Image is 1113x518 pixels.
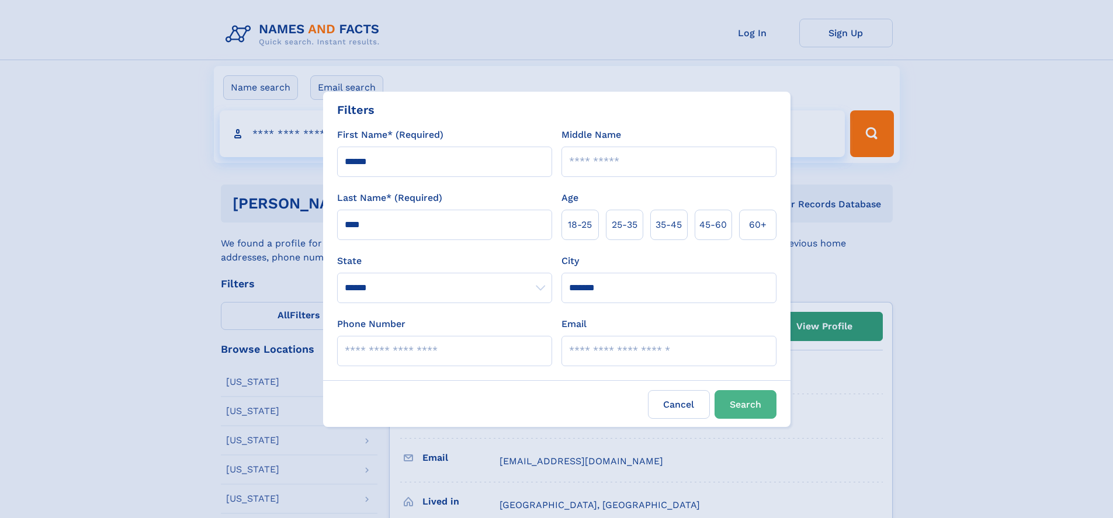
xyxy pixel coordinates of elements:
label: Email [561,317,587,331]
label: Last Name* (Required) [337,191,442,205]
span: 25‑35 [612,218,637,232]
label: City [561,254,579,268]
span: 45‑60 [699,218,727,232]
span: 18‑25 [568,218,592,232]
label: First Name* (Required) [337,128,443,142]
span: 35‑45 [656,218,682,232]
label: State [337,254,552,268]
div: Filters [337,101,375,119]
button: Search [715,390,776,419]
span: 60+ [749,218,767,232]
label: Phone Number [337,317,405,331]
label: Cancel [648,390,710,419]
label: Age [561,191,578,205]
label: Middle Name [561,128,621,142]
